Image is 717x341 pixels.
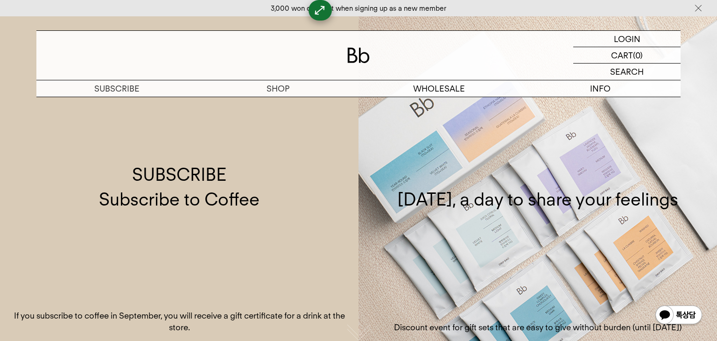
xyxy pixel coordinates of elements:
a: SHOP [197,80,358,97]
font: If you subscribe to coffee in September, you will receive a gift certificate for a drink at the s... [14,311,345,332]
font: Discount event for gift sets that are easy to give without burden (until [DATE]) [394,322,682,332]
font: ⟷ [312,2,329,18]
a: SUBSCRIBE [36,80,197,97]
a: CART (0) [573,47,681,64]
font: (0) [633,50,643,60]
font: WHOLESALE [413,84,465,93]
font: LOGIN [614,34,640,44]
a: 3,000 won discount when signing up as a new member [271,4,446,13]
font: INFO [590,84,611,93]
font: CART [611,50,633,60]
font: SUBSCRIBE [132,164,226,185]
img: KakaoTalk Channel 1:1 Chat Button [654,305,703,327]
font: SUBSCRIBE [94,84,140,93]
font: Subscribe to Coffee [99,189,260,210]
img: logo [347,48,370,63]
font: SEARCH [610,67,644,77]
font: SHOP [267,84,289,93]
font: [DATE], a day to share your feelings [397,189,678,210]
a: LOGIN [573,31,681,47]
